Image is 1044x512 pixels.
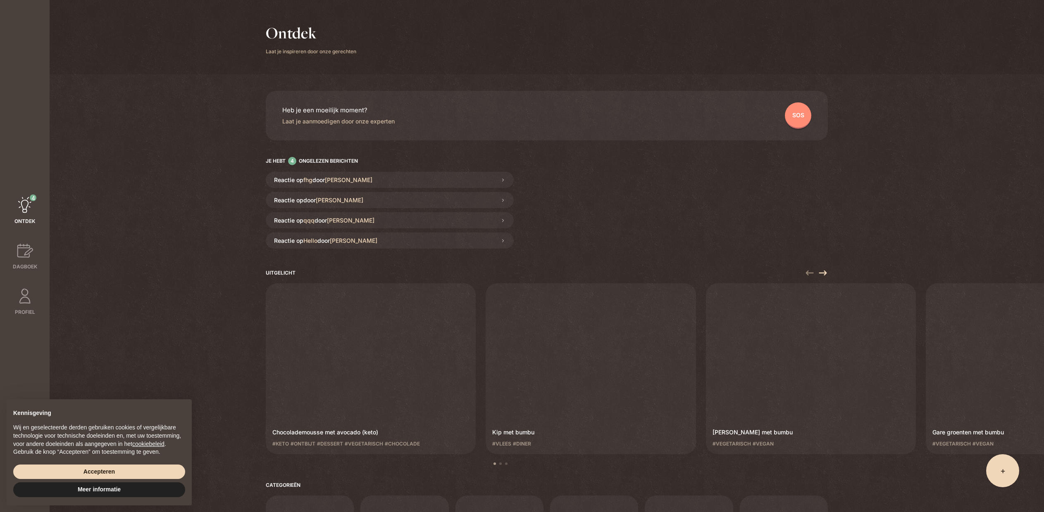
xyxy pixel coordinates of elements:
span: #vegan [972,440,994,448]
p: Heb je een moeilijk moment? [282,105,395,115]
h2: Uitgelicht [266,269,828,277]
h2: Categorieën [266,481,828,489]
button: Carousel Page 1 (Current Slide) [493,462,496,465]
p: Chocolademousse met avocado (keto) [272,427,469,437]
span: #keto [272,440,289,448]
span: ongelezen berichten [299,157,358,165]
a: Chocolademousse met avocado (keto)#keto#ontbijt#dessert#vegetarisch#chocolade [266,283,476,454]
span: Ontdek [14,218,35,225]
button: Accepteren [13,465,185,479]
a: Kip met bumbu#vlees#diner [486,283,696,454]
span: [PERSON_NAME] [316,197,363,204]
p: Reactie op door [274,216,374,225]
span: [PERSON_NAME] [327,217,374,224]
span: Hello [303,237,317,244]
button: Carousel Page 3 [505,462,508,465]
span: #ontbijt [291,440,315,448]
iframe: Ybug feedback widget [989,495,1038,512]
p: Gebruik de knop “Accepteren” om toestemming te geven. [13,448,185,456]
div: SOS [785,102,811,129]
a: Reactie opfhgdoor[PERSON_NAME] [266,172,514,188]
span: Dagboek [13,263,37,270]
span: 4 [288,157,296,165]
span: Profiel [15,308,35,316]
h2: Kennisgeving [13,409,185,417]
span: #vegetarisch [345,440,383,448]
p: Reactie op door [274,195,363,205]
span: [PERSON_NAME] [330,237,377,244]
div: Carousel Pagination [266,462,735,465]
span: #vegan [753,440,774,448]
span: #dessert [317,440,343,448]
p: Wij en geselecteerde derden gebruiken cookies of vergelijkbare technologie voor technische doelei... [13,424,185,448]
h1: Ontdek [266,23,828,44]
span: #vlees [492,440,511,448]
span: fhg [303,176,312,183]
p: Reactie op door [274,175,372,185]
a: Reactie opqqqdoor[PERSON_NAME] [266,212,514,228]
button: Meer informatie [13,482,185,497]
span: Je hebt [266,157,286,165]
p: Laat je aanmoedigen door onze experten [282,116,395,126]
span: qqq [303,217,315,224]
p: Laat je inspireren door onze gerechten [266,48,828,55]
span: #chocolade [385,440,420,448]
span: 4 [30,194,36,201]
button: Carousel Page 2 [499,462,502,465]
a: Reactie opdoor[PERSON_NAME] [266,192,514,208]
span: [PERSON_NAME] [325,176,372,183]
span: #diner [513,440,531,448]
a: cookiebeleid [132,441,164,447]
span: #vegetarisch [932,440,971,448]
p: Reactie op door [274,236,377,245]
div: Carousel Navigation [805,269,828,277]
a: Reactie opHellodoor[PERSON_NAME] [266,232,514,249]
p: [PERSON_NAME] met bumbu [713,427,909,437]
span: + [1000,465,1006,476]
p: Kip met bumbu [492,427,689,437]
span: #vegetarisch [713,440,751,448]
